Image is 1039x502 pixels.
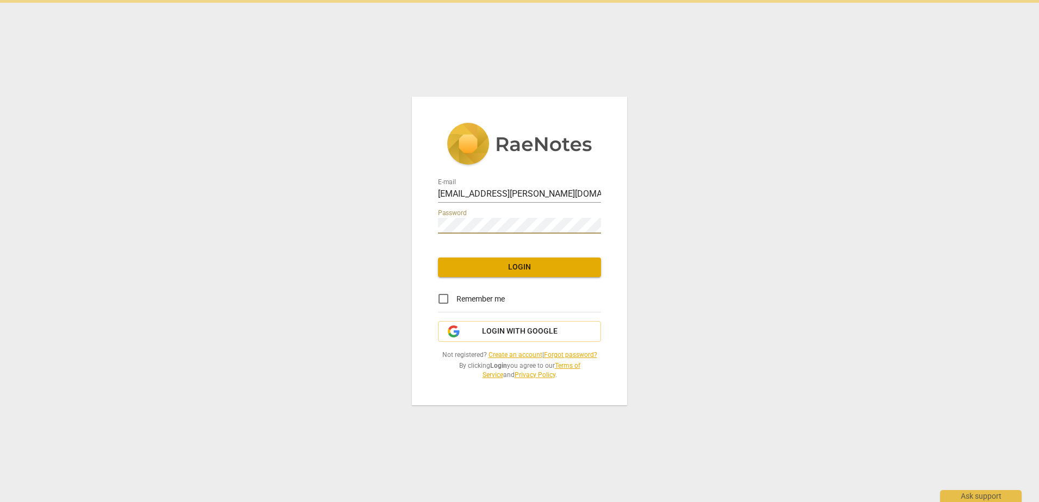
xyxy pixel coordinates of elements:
a: Privacy Policy [515,371,555,379]
span: Login with Google [482,326,558,337]
button: Login [438,258,601,277]
span: Not registered? | [438,350,601,360]
a: Terms of Service [483,362,580,379]
a: Create an account [489,351,542,359]
a: Forgot password? [544,351,597,359]
span: By clicking you agree to our and . [438,361,601,379]
img: 5ac2273c67554f335776073100b6d88f.svg [447,123,592,167]
div: Ask support [940,490,1022,502]
label: Password [438,210,467,217]
label: E-mail [438,179,456,186]
b: Login [490,362,507,369]
button: Login with Google [438,321,601,342]
span: Remember me [456,293,505,305]
span: Login [447,262,592,273]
